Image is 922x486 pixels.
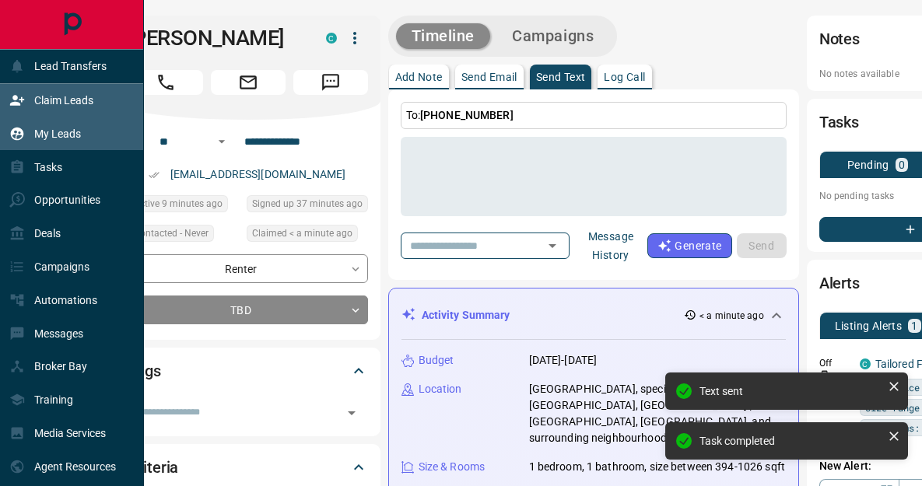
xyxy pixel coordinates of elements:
span: [PHONE_NUMBER] [420,109,514,121]
p: Location [419,381,462,397]
div: Criteria [128,449,368,486]
span: Contacted - Never [134,226,209,241]
div: Text sent [699,385,882,397]
p: Send Email [461,72,517,82]
span: Signed up 37 minutes ago [252,196,363,212]
p: Listing Alerts [835,320,903,331]
span: Claimed < a minute ago [252,226,352,241]
h2: Criteria [128,455,179,480]
p: Log Call [604,72,645,82]
p: Send Text [536,72,586,82]
p: Add Note [395,72,443,82]
button: Message History [574,224,648,267]
h1: [PERSON_NAME] [128,26,303,51]
h2: Tags [128,358,161,383]
p: Pending [847,159,889,170]
p: [GEOGRAPHIC_DATA], specifically [GEOGRAPHIC_DATA], [GEOGRAPHIC_DATA] | [GEOGRAPHIC_DATA], [GEOGRA... [529,381,786,446]
p: 1 [911,320,917,331]
span: Message [293,70,368,95]
button: Open [341,402,363,424]
p: To: [401,102,787,129]
button: Open [212,132,231,151]
p: < a minute ago [699,309,764,323]
div: Activity Summary< a minute ago [401,301,786,330]
p: [DATE]-[DATE] [529,352,598,369]
button: Generate [647,233,731,258]
button: Open [542,235,563,257]
h2: Alerts [819,271,860,295]
p: 1 bedroom, 1 bathroom, size between 394-1026 sqft [529,459,785,475]
p: Off [819,356,850,370]
div: Tags [128,352,368,390]
div: Tue Aug 12 2025 [247,225,368,246]
p: Activity Summary [422,307,510,323]
a: [EMAIL_ADDRESS][DOMAIN_NAME] [170,168,346,180]
div: Task completed [699,435,882,447]
div: Tue Aug 12 2025 [128,195,239,217]
div: condos.ca [860,358,871,369]
button: Campaigns [496,23,609,49]
div: Renter [128,254,368,283]
span: Email [211,70,286,95]
div: Tue Aug 12 2025 [247,195,368,217]
p: Size & Rooms [419,459,486,475]
h2: Tasks [819,110,859,135]
h2: Notes [819,26,860,51]
div: condos.ca [326,33,337,44]
svg: Email Verified [149,170,160,180]
span: Active 9 minutes ago [134,196,223,212]
button: Timeline [396,23,491,49]
p: Budget [419,352,454,369]
span: Call [128,70,203,95]
p: 0 [899,159,905,170]
div: TBD [128,295,368,324]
